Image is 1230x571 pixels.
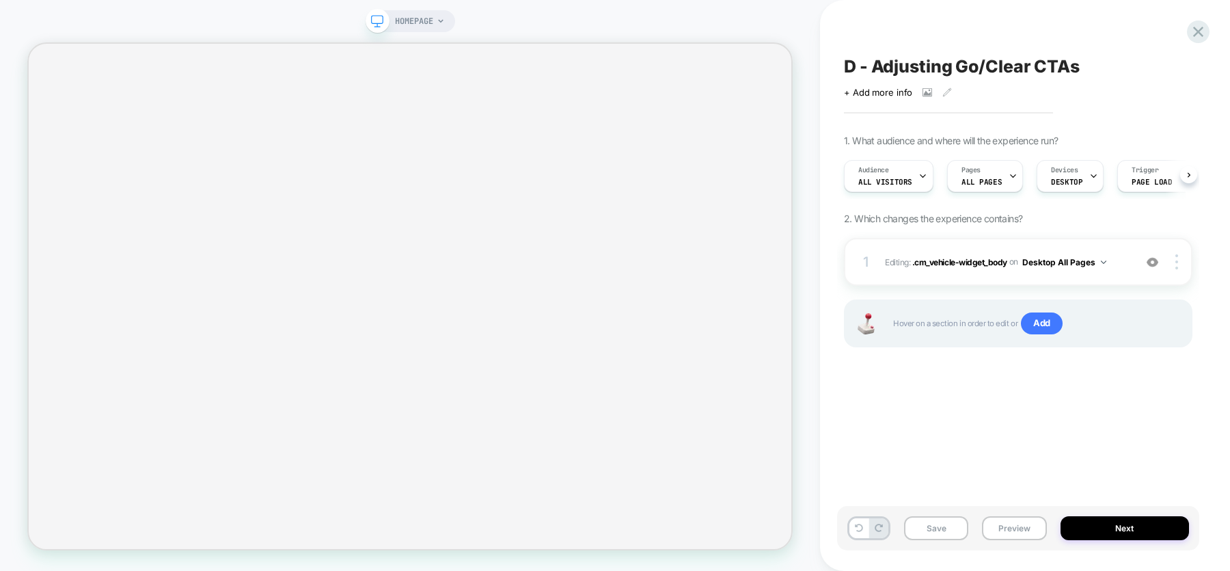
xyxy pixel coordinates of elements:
[1009,254,1018,269] span: on
[858,177,912,187] span: All Visitors
[904,516,968,540] button: Save
[1022,254,1106,271] button: Desktop All Pages
[1147,256,1158,268] img: crossed eye
[1051,165,1078,175] span: Devices
[844,56,1080,77] span: D - Adjusting Go/Clear CTAs
[1101,261,1106,264] img: down arrow
[844,213,1022,224] span: 2. Which changes the experience contains?
[982,516,1046,540] button: Preview
[1021,313,1063,334] span: Add
[858,165,889,175] span: Audience
[893,313,1177,334] span: Hover on a section in order to edit or
[852,313,879,334] img: Joystick
[1061,516,1190,540] button: Next
[1132,177,1172,187] span: Page Load
[1132,165,1158,175] span: Trigger
[961,165,981,175] span: Pages
[1051,177,1082,187] span: DESKTOP
[912,256,1007,267] span: .cm_vehicle-widget_body
[844,135,1058,146] span: 1. What audience and where will the experience run?
[395,10,433,32] span: HOMEPAGE
[885,254,1127,271] span: Editing :
[859,250,873,274] div: 1
[844,87,912,98] span: + Add more info
[1175,254,1178,269] img: close
[961,177,1002,187] span: ALL PAGES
